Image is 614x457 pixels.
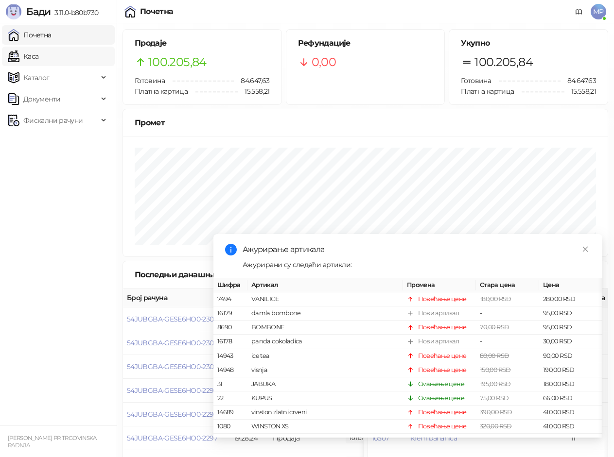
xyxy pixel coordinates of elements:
[26,6,51,17] span: Бади
[571,4,587,19] a: Документација
[213,420,247,434] td: 1080
[539,391,602,406] td: 66,00 RSD
[461,87,514,96] span: Платна картица
[213,321,247,335] td: 8690
[238,86,269,97] span: 15.558,21
[539,420,602,434] td: 410,00 RSD
[127,339,216,347] button: 54JUBGBA-GESE6HO0-2301
[539,335,602,349] td: 30,00 RSD
[247,434,403,448] td: DAVIDOFF
[243,244,591,255] div: Ажурирање артикала
[234,75,269,86] span: 84.647,63
[140,8,174,16] div: Почетна
[418,308,459,318] div: Нови артикал
[135,87,188,96] span: Платна картица
[127,410,218,419] button: 54JUBGBA-GESE6HO0-2298
[213,363,247,377] td: 14948
[23,68,50,87] span: Каталог
[403,278,476,292] th: Промена
[213,391,247,406] td: 22
[51,8,98,17] span: 3.11.0-b80b730
[23,111,83,130] span: Фискални рачуни
[298,37,433,49] h5: Рефундације
[247,349,403,363] td: ice tea
[539,292,602,306] td: 280,00 RSD
[480,394,509,402] span: 75,00 RSD
[418,436,467,445] div: Повећање цене
[213,335,247,349] td: 16178
[247,278,403,292] th: Артикал
[461,37,596,49] h5: Укупно
[539,349,602,363] td: 90,00 RSD
[480,323,509,331] span: 70,00 RSD
[127,315,217,323] button: 54JUBGBA-GESE6HO0-2302
[213,434,247,448] td: 2294
[418,337,459,346] div: Нови артикал
[135,76,165,85] span: Готовина
[418,322,467,332] div: Повећање цене
[213,278,247,292] th: Шифра
[539,306,602,321] td: 95,00 RSD
[476,335,539,349] td: -
[247,321,403,335] td: BOMBONE
[213,292,247,306] td: 7494
[123,288,230,307] th: Број рачуна
[418,379,464,389] div: Смањење цене
[539,278,602,292] th: Цена
[580,244,591,254] a: Close
[476,306,539,321] td: -
[247,335,403,349] td: panda cokoladica
[247,391,403,406] td: KUPUS
[135,37,270,49] h5: Продаје
[247,292,403,306] td: VANILICE
[418,407,467,417] div: Повећање цене
[127,362,218,371] button: 54JUBGBA-GESE6HO0-2300
[312,53,336,71] span: 0,00
[591,4,606,19] span: MP
[127,434,217,442] button: 54JUBGBA-GESE6HO0-2297
[8,25,52,45] a: Почетна
[480,352,509,359] span: 80,00 RSD
[418,351,467,360] div: Повећање цене
[539,434,602,448] td: 540,00 RSD
[480,423,512,430] span: 320,00 RSD
[213,406,247,420] td: 14689
[247,306,403,321] td: damla bombone
[213,377,247,391] td: 31
[247,377,403,391] td: JABUKA
[539,377,602,391] td: 180,00 RSD
[213,306,247,321] td: 16179
[148,53,207,71] span: 100.205,84
[247,363,403,377] td: visnja
[480,408,512,416] span: 390,00 RSD
[418,294,467,304] div: Повећање цене
[539,406,602,420] td: 410,00 RSD
[480,380,511,388] span: 195,00 RSD
[476,278,539,292] th: Стара цена
[247,406,403,420] td: vinston zlatni crveni
[582,246,589,253] span: close
[564,86,596,97] span: 15.558,21
[8,435,97,449] small: [PERSON_NAME] PR TRGOVINSKA RADNJA
[474,53,533,71] span: 100.205,84
[461,76,491,85] span: Готовина
[539,363,602,377] td: 190,00 RSD
[8,47,38,66] a: Каса
[418,365,467,375] div: Повећање цене
[225,244,237,255] span: info-circle
[480,295,511,303] span: 180,00 RSD
[418,393,464,403] div: Смањење цене
[539,321,602,335] td: 95,00 RSD
[480,437,512,444] span: 500,00 RSD
[127,386,218,395] button: 54JUBGBA-GESE6HO0-2299
[213,349,247,363] td: 14943
[561,75,596,86] span: 84.647,63
[247,420,403,434] td: WINSTON XS
[135,269,263,281] div: Последњи данашњи рачуни
[23,89,60,109] span: Документи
